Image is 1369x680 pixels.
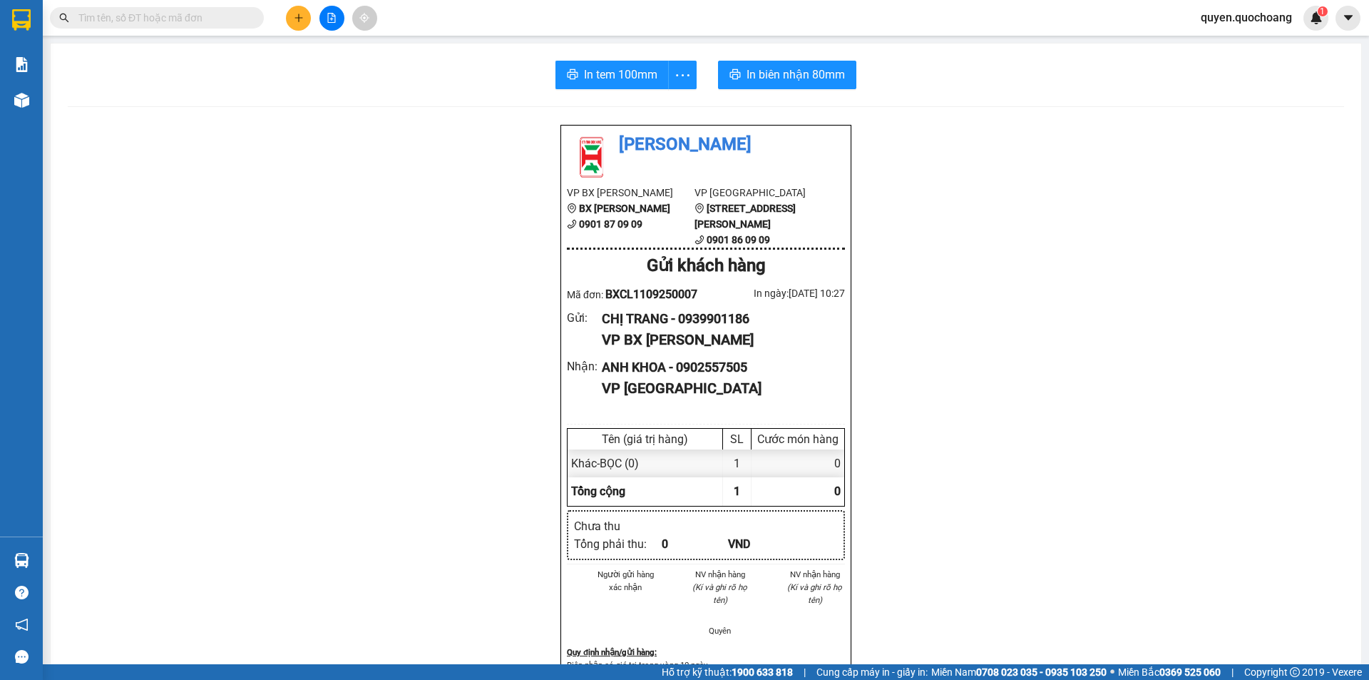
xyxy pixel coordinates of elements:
b: [STREET_ADDRESS][PERSON_NAME] [694,203,796,230]
li: Quyên [690,624,751,637]
button: more [668,61,697,89]
button: plus [286,6,311,31]
div: 0 [662,535,728,553]
button: printerIn tem 100mm [555,61,669,89]
sup: 1 [1318,6,1328,16]
span: In biên nhận 80mm [747,66,845,83]
span: 0 [834,484,841,498]
b: BX [PERSON_NAME] [579,203,670,214]
button: caret-down [1335,6,1360,31]
span: caret-down [1342,11,1355,24]
span: question-circle [15,586,29,599]
span: more [669,66,696,84]
span: 1 [1320,6,1325,16]
span: plus [294,13,304,23]
b: 0901 86 09 09 [707,234,770,245]
li: Người gửi hàng xác nhận [595,568,656,594]
span: | [804,664,806,680]
li: NV nhận hàng [784,568,845,581]
div: VND [728,535,794,553]
span: notification [15,618,29,631]
span: aim [359,13,369,23]
span: In tem 100mm [584,66,657,83]
strong: 1900 633 818 [732,666,793,678]
span: Khác - BỌC (0) [571,457,639,470]
div: Tên (giá trị hàng) [571,432,719,446]
div: Tổng phải thu : [574,535,662,553]
span: message [15,650,29,664]
i: (Kí và ghi rõ họ tên) [787,582,842,605]
button: aim [352,6,377,31]
div: 0 [752,450,844,477]
div: SL [727,432,747,446]
div: CHỊ TRANG - 0939901186 [602,309,834,329]
span: 1 [734,484,740,498]
div: 1 [723,450,752,477]
span: Cung cấp máy in - giấy in: [816,664,928,680]
span: BXCL1109250007 [605,288,697,301]
div: Mã đơn: [567,285,706,303]
span: | [1231,664,1234,680]
img: logo.jpg [567,131,617,181]
div: Nhận : [567,357,602,375]
span: file-add [327,13,337,23]
span: copyright [1290,667,1300,677]
div: VP [GEOGRAPHIC_DATA] [602,377,834,400]
span: search [59,13,69,23]
img: icon-new-feature [1310,11,1323,24]
div: ANH KHOA - 0902557505 [602,357,834,377]
button: file-add [319,6,344,31]
span: quyen.quochoang [1189,9,1303,26]
span: printer [567,68,578,82]
span: Hỗ trợ kỹ thuật: [662,664,793,680]
div: VP BX [PERSON_NAME] [602,329,834,351]
div: Gửi khách hàng [567,253,845,280]
img: warehouse-icon [14,93,29,108]
img: warehouse-icon [14,553,29,568]
i: (Kí và ghi rõ họ tên) [692,582,747,605]
button: printerIn biên nhận 80mm [718,61,856,89]
span: environment [567,203,577,213]
span: phone [567,219,577,229]
li: VP BX [PERSON_NAME] [567,185,694,201]
p: Biên nhận có giá trị trong vòng 10 ngày. [567,659,845,671]
span: phone [694,235,704,245]
li: NV nhận hàng [690,568,751,581]
span: printer [729,68,741,82]
span: environment [694,203,704,213]
img: logo-vxr [12,9,31,31]
div: Quy định nhận/gửi hàng : [567,646,845,659]
span: ⚪️ [1110,669,1114,675]
li: VP [GEOGRAPHIC_DATA] [694,185,822,201]
b: 0901 87 09 09 [579,218,642,230]
strong: 0369 525 060 [1159,666,1221,678]
div: In ngày: [DATE] 10:27 [706,285,845,301]
div: Chưa thu [574,517,662,535]
input: Tìm tên, số ĐT hoặc mã đơn [78,10,247,26]
li: [PERSON_NAME] [567,131,845,158]
strong: 0708 023 035 - 0935 103 250 [976,666,1107,678]
div: Gửi : [567,309,602,327]
span: Tổng cộng [571,484,625,498]
span: Miền Bắc [1118,664,1221,680]
div: Cước món hàng [755,432,841,446]
img: solution-icon [14,57,29,72]
span: Miền Nam [931,664,1107,680]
